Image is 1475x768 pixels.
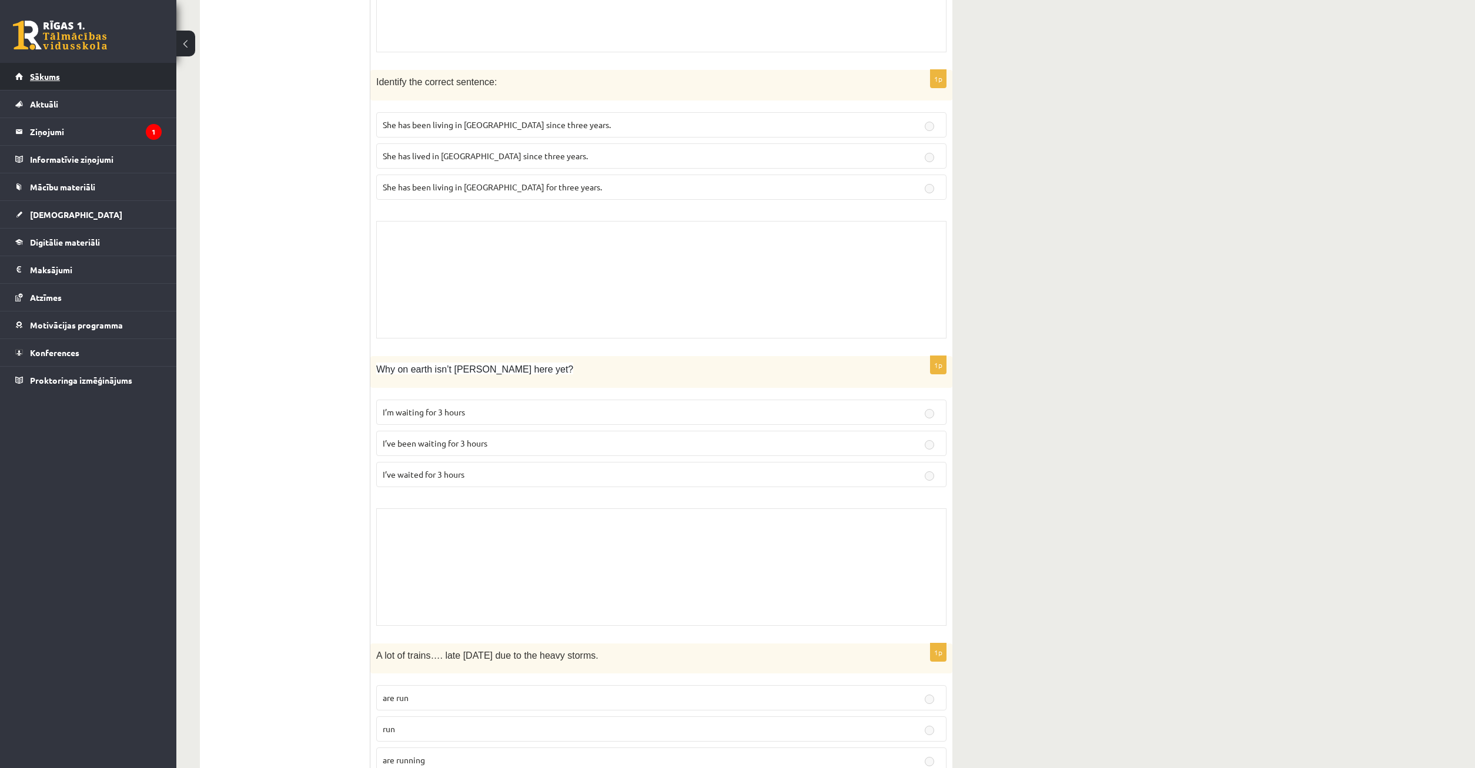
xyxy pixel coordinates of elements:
p: 1p [930,643,946,662]
input: I’ve been waiting for 3 hours [925,440,934,450]
a: Sākums [15,63,162,90]
a: Rīgas 1. Tālmācības vidusskola [13,21,107,50]
p: 1p [930,356,946,374]
input: She has been living in [GEOGRAPHIC_DATA] for three years. [925,184,934,193]
input: I’ve waited for 3 hours [925,471,934,481]
span: I’ve been waiting for 3 hours [383,438,487,448]
span: I’m waiting for 3 hours [383,407,465,417]
input: are running [925,757,934,766]
span: Aktuāli [30,99,58,109]
span: I’ve waited for 3 hours [383,469,464,479]
span: Digitālie materiāli [30,237,100,247]
a: Konferences [15,339,162,366]
span: Konferences [30,347,79,358]
p: 1p [930,69,946,88]
span: [DEMOGRAPHIC_DATA] [30,209,122,220]
legend: Ziņojumi [30,118,162,145]
span: Sākums [30,71,60,82]
a: [DEMOGRAPHIC_DATA] [15,201,162,228]
input: I’m waiting for 3 hours [925,409,934,418]
input: She has been living in [GEOGRAPHIC_DATA] since three years. [925,122,934,131]
span: Why on earth isn’t [PERSON_NAME] here yet? [376,364,573,374]
a: Digitālie materiāli [15,229,162,256]
legend: Informatīvie ziņojumi [30,146,162,173]
span: She has lived in [GEOGRAPHIC_DATA] since three years. [383,150,588,161]
a: Atzīmes [15,284,162,311]
input: are run [925,695,934,704]
input: run [925,726,934,735]
span: Motivācijas programma [30,320,123,330]
span: Mācību materiāli [30,182,95,192]
i: 1 [146,124,162,140]
a: Ziņojumi1 [15,118,162,145]
a: Aktuāli [15,90,162,118]
span: Atzīmes [30,292,62,303]
span: She has been living in [GEOGRAPHIC_DATA] since three years. [383,119,611,130]
span: are running [383,754,425,765]
a: Motivācijas programma [15,311,162,338]
span: A lot of trains…. late [DATE] due to the heavy storms. [376,650,598,660]
input: She has lived in [GEOGRAPHIC_DATA] since three years. [925,153,934,162]
a: Informatīvie ziņojumi [15,146,162,173]
a: Proktoringa izmēģinājums [15,367,162,394]
a: Maksājumi [15,256,162,283]
span: Identify the correct sentence: [376,77,497,87]
span: are run [383,692,409,703]
span: run [383,723,395,734]
span: She has been living in [GEOGRAPHIC_DATA] for three years. [383,182,602,192]
a: Mācību materiāli [15,173,162,200]
legend: Maksājumi [30,256,162,283]
span: Proktoringa izmēģinājums [30,375,132,385]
